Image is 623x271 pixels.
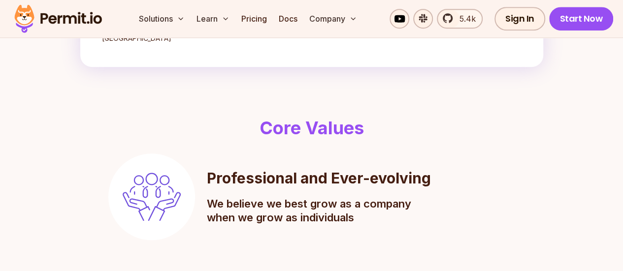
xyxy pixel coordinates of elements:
[102,33,296,43] p: [GEOGRAPHIC_DATA]
[305,9,361,29] button: Company
[275,9,301,29] a: Docs
[123,173,181,221] img: decorative
[207,197,426,224] p: We believe we best grow as a company when we grow as individuals
[437,9,483,29] a: 5.4k
[207,169,431,187] h3: Professional and Ever-evolving
[10,2,106,35] img: Permit logo
[237,9,271,29] a: Pricing
[494,7,545,30] a: Sign In
[454,13,476,25] span: 5.4k
[135,9,189,29] button: Solutions
[549,7,614,30] a: Start Now
[193,9,233,29] button: Learn
[60,118,564,138] h2: Core Values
